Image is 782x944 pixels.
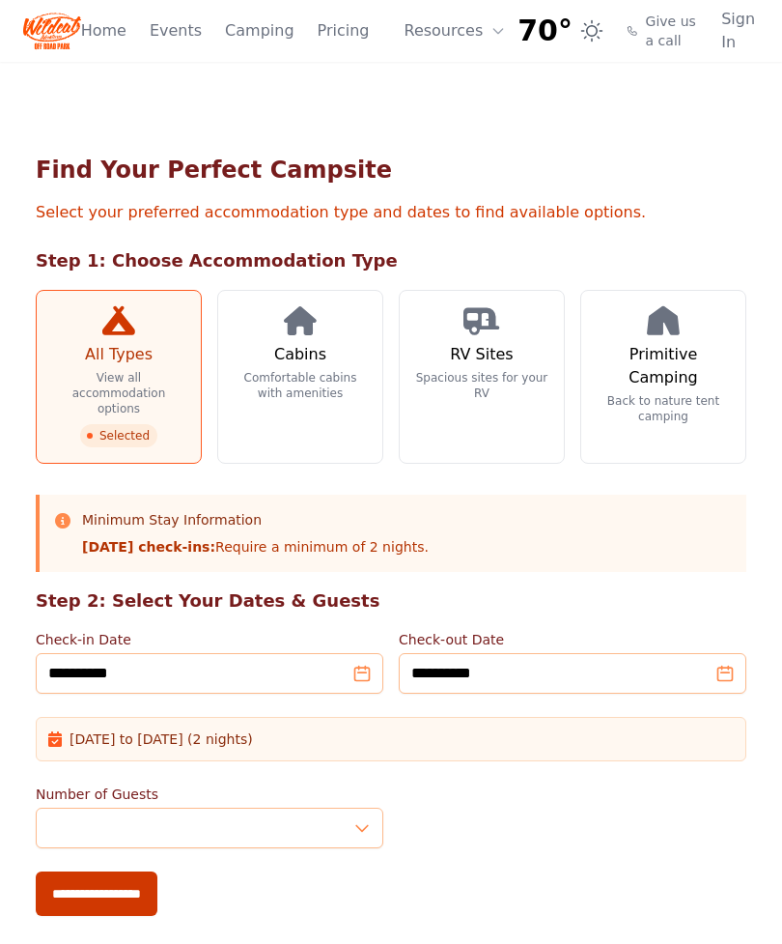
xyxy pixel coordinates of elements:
h3: All Types [85,343,153,366]
a: Events [150,19,202,43]
a: Sign In [721,8,759,54]
label: Check-out Date [399,630,746,649]
p: Back to nature tent camping [597,393,730,424]
p: Comfortable cabins with amenities [234,370,367,401]
h3: Cabins [274,343,326,366]
span: Selected [80,424,157,447]
a: Home [81,19,126,43]
h3: Primitive Camping [597,343,730,389]
a: RV Sites Spacious sites for your RV [399,290,565,464]
span: 70° [517,14,573,48]
span: [DATE] to [DATE] (2 nights) [70,729,253,749]
p: Spacious sites for your RV [415,370,548,401]
a: Primitive Camping Back to nature tent camping [580,290,746,464]
p: View all accommodation options [52,370,185,416]
h1: Find Your Perfect Campsite [36,155,746,186]
p: Select your preferred accommodation type and dates to find available options. [36,201,746,224]
h2: Step 2: Select Your Dates & Guests [36,587,746,615]
h3: Minimum Stay Information [82,510,429,529]
button: Resources [393,12,518,50]
h3: RV Sites [450,343,513,366]
a: Pricing [318,19,370,43]
label: Check-in Date [36,630,383,649]
h2: Step 1: Choose Accommodation Type [36,247,746,274]
a: Cabins Comfortable cabins with amenities [217,290,383,464]
p: Require a minimum of 2 nights. [82,537,429,557]
a: Give us a call [627,12,698,50]
label: Number of Guests [36,785,383,804]
a: All Types View all accommodation options Selected [36,290,202,464]
img: Wildcat Logo [23,8,81,54]
strong: [DATE] check-ins: [82,539,215,555]
a: Camping [225,19,293,43]
span: Give us a call [646,12,699,50]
